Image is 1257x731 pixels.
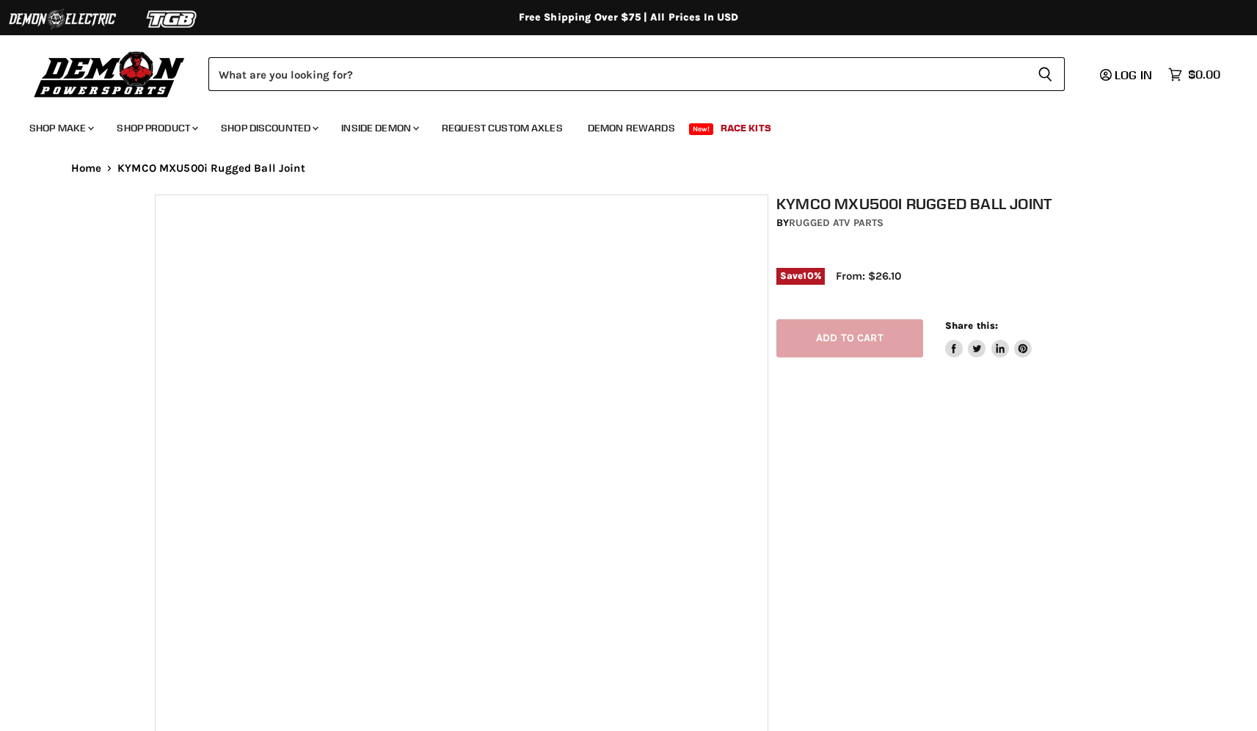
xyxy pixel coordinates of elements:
[7,5,117,33] img: Demon Electric Logo 2
[18,113,103,143] a: Shop Make
[945,320,998,331] span: Share this:
[18,107,1217,143] ul: Main menu
[1026,57,1065,91] button: Search
[945,319,1032,358] aside: Share this:
[71,162,102,175] a: Home
[710,113,782,143] a: Race Kits
[803,270,813,281] span: 10
[1161,64,1228,85] a: $0.00
[836,269,901,283] span: From: $26.10
[789,217,883,229] a: Rugged ATV Parts
[210,113,327,143] a: Shop Discounted
[330,113,428,143] a: Inside Demon
[29,48,190,100] img: Demon Powersports
[1115,68,1152,82] span: Log in
[776,215,1111,231] div: by
[431,113,574,143] a: Request Custom Axles
[1188,68,1220,81] span: $0.00
[117,162,305,175] span: KYMCO MXU500i Rugged Ball Joint
[1093,68,1161,81] a: Log in
[776,194,1111,213] h1: KYMCO MXU500i Rugged Ball Joint
[106,113,207,143] a: Shop Product
[776,268,825,284] span: Save %
[577,113,686,143] a: Demon Rewards
[208,57,1026,91] input: Search
[117,5,227,33] img: TGB Logo 2
[208,57,1065,91] form: Product
[42,11,1216,24] div: Free Shipping Over $75 | All Prices In USD
[42,162,1216,175] nav: Breadcrumbs
[689,123,714,135] span: New!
